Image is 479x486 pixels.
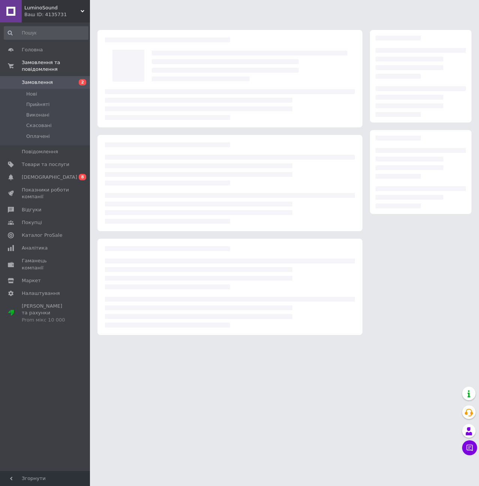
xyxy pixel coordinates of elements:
button: Чат з покупцем [462,440,477,455]
span: Замовлення та повідомлення [22,59,90,73]
span: Покупці [22,219,42,226]
span: [DEMOGRAPHIC_DATA] [22,174,77,181]
div: Ваш ID: 4135731 [24,11,90,18]
span: Маркет [22,277,41,284]
span: [PERSON_NAME] та рахунки [22,303,69,323]
span: Товари та послуги [22,161,69,168]
span: LuminoSound [24,4,81,11]
input: Пошук [4,26,88,40]
span: Головна [22,46,43,53]
span: Аналітика [22,245,48,251]
span: Налаштування [22,290,60,297]
span: Показники роботи компанії [22,187,69,200]
span: Гаманець компанії [22,257,69,271]
span: Каталог ProSale [22,232,62,239]
span: Повідомлення [22,148,58,155]
span: 8 [79,174,86,180]
span: Замовлення [22,79,53,86]
span: Скасовані [26,122,52,129]
div: Prom мікс 10 000 [22,317,69,323]
span: 2 [79,79,86,85]
span: Оплачені [26,133,50,140]
span: Прийняті [26,101,49,108]
span: Нові [26,91,37,97]
span: Виконані [26,112,49,118]
span: Відгуки [22,206,41,213]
